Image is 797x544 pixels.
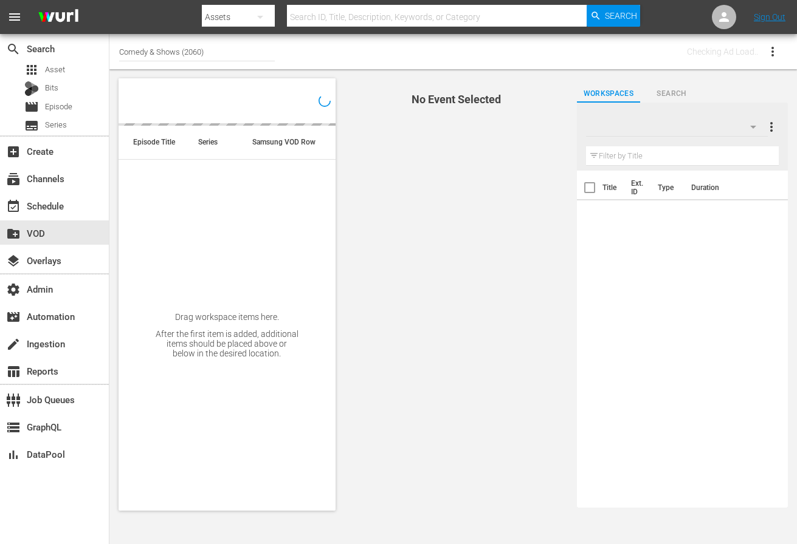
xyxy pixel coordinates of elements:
span: Workspaces [577,87,640,100]
span: Episode [24,100,39,114]
span: more_vert [764,120,779,134]
span: Search [6,42,21,56]
th: Duration [684,171,757,205]
span: Asset [45,64,65,76]
h4: No Event Selected [357,93,556,106]
th: Ext. ID [624,171,650,205]
th: Episode Title [119,126,184,160]
span: Create [6,144,21,159]
span: Episode [45,101,72,113]
span: DataPool [6,447,21,462]
a: Sign Out [754,12,785,22]
th: Samsung VOD Row [238,126,292,160]
span: menu [7,10,22,24]
div: After the first item is added, additional items should be placed above or below in the desired lo... [155,329,299,358]
button: Search [587,5,640,27]
span: GraphQL [6,420,21,435]
span: VOD [6,226,21,241]
span: Schedule [6,199,21,214]
img: ans4CAIJ8jUAAAAAAAAAAAAAAAAAAAAAAAAgQb4GAAAAAAAAAAAAAAAAAAAAAAAAJMjXAAAAAAAAAAAAAAAAAAAAAAAAgAT5G... [29,3,88,32]
th: Type [650,171,684,205]
span: Automation [6,310,21,324]
span: Search [605,5,637,27]
span: Admin [6,282,21,297]
span: Job Queues [6,393,21,407]
span: Series [24,118,39,133]
span: Bits [45,82,58,94]
span: Asset [24,63,39,77]
span: Checking Ad Load.. [687,47,758,56]
span: Channels [6,172,21,186]
span: Ingestion [6,337,21,352]
span: Series [45,119,67,131]
div: Bits [24,81,39,96]
span: Reports [6,364,21,379]
span: Search [640,87,703,100]
div: Drag workspace items here. [175,312,279,322]
span: Overlays [6,254,21,268]
th: Series [184,126,238,160]
th: Title [602,171,624,205]
button: more_vert [764,112,779,141]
